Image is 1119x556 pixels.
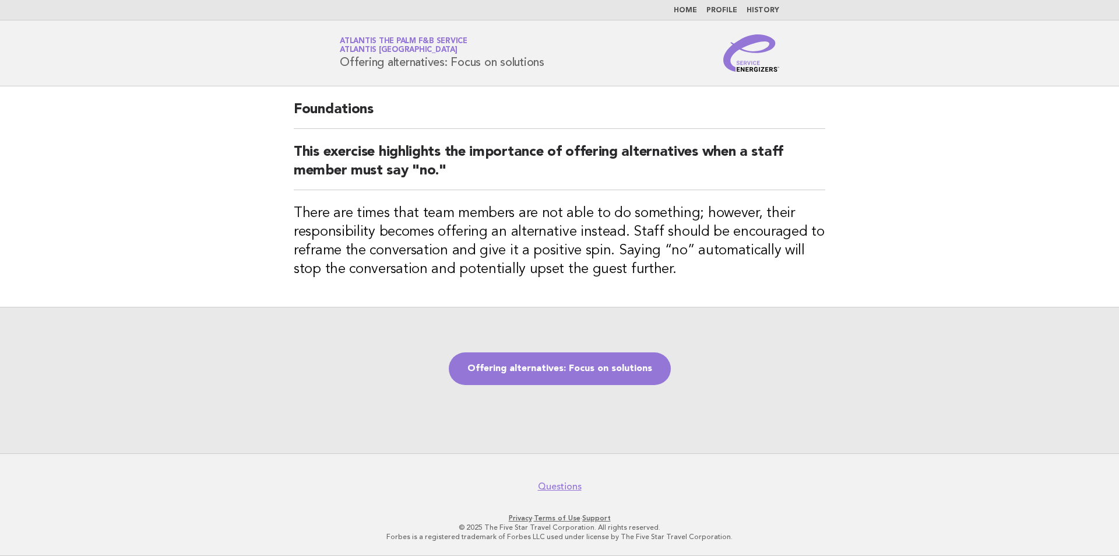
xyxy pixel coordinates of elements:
[340,38,544,68] h1: Offering alternatives: Focus on solutions
[340,47,458,54] span: Atlantis [GEOGRAPHIC_DATA]
[706,7,737,14] a: Profile
[203,523,916,532] p: © 2025 The Five Star Travel Corporation. All rights reserved.
[538,481,582,492] a: Questions
[203,513,916,523] p: · ·
[674,7,697,14] a: Home
[294,100,825,129] h2: Foundations
[203,532,916,541] p: Forbes is a registered trademark of Forbes LLC used under license by The Five Star Travel Corpora...
[509,514,532,522] a: Privacy
[582,514,611,522] a: Support
[534,514,580,522] a: Terms of Use
[747,7,779,14] a: History
[294,143,825,190] h2: This exercise highlights the importance of offering alternatives when a staff member must say "no."
[294,204,825,279] h3: There are times that team members are not able to do something; however, their responsibility bec...
[449,352,671,385] a: Offering alternatives: Focus on solutions
[340,37,467,54] a: Atlantis the Palm F&B ServiceAtlantis [GEOGRAPHIC_DATA]
[723,34,779,72] img: Service Energizers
